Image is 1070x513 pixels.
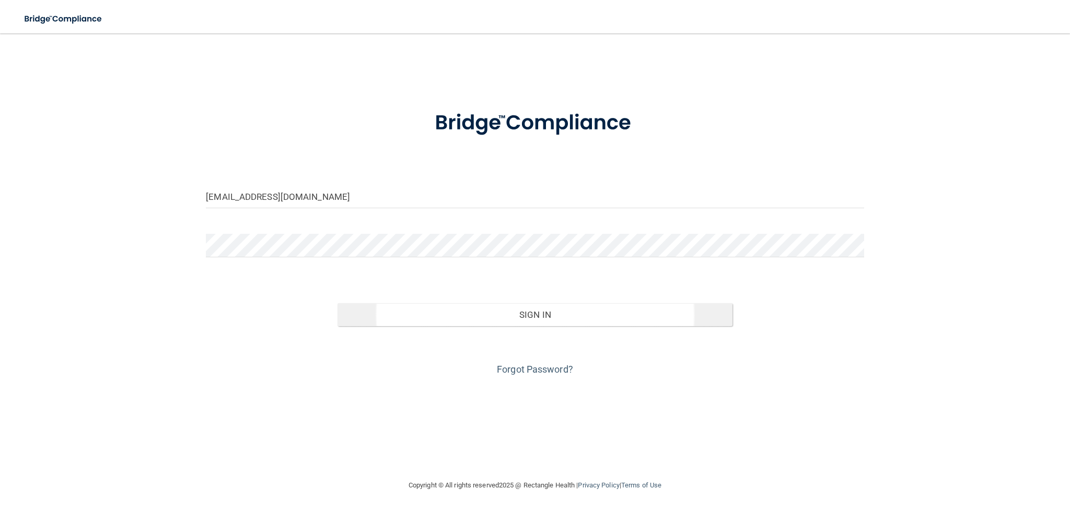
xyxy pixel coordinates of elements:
[16,8,112,30] img: bridge_compliance_login_screen.278c3ca4.svg
[338,303,732,326] button: Sign In
[497,364,573,375] a: Forgot Password?
[206,185,864,208] input: Email
[621,481,661,489] a: Terms of Use
[344,469,726,502] div: Copyright © All rights reserved 2025 @ Rectangle Health | |
[413,96,657,150] img: bridge_compliance_login_screen.278c3ca4.svg
[578,481,619,489] a: Privacy Policy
